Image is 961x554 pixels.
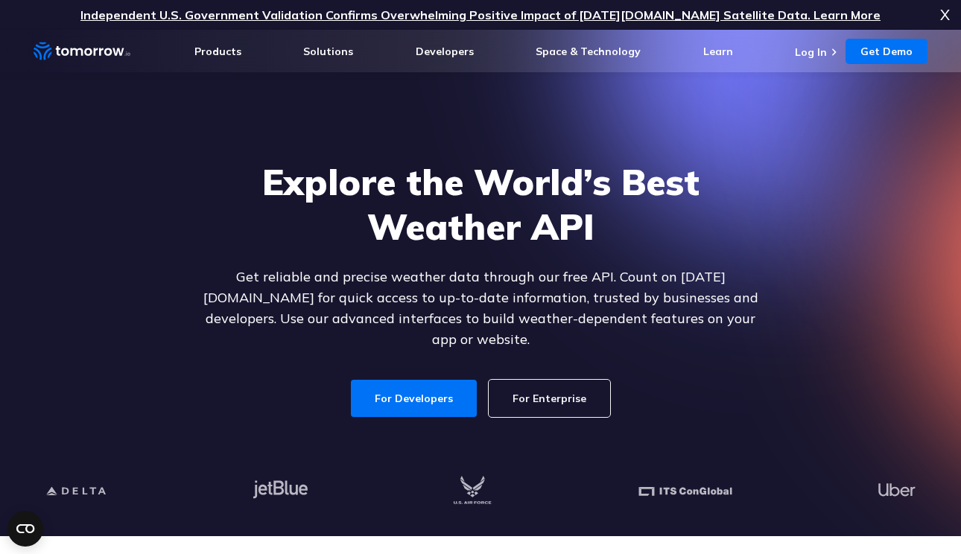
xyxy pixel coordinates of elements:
[194,45,241,58] a: Products
[703,45,733,58] a: Learn
[303,45,353,58] a: Solutions
[34,40,130,63] a: Home link
[536,45,641,58] a: Space & Technology
[795,45,827,59] a: Log In
[193,267,768,350] p: Get reliable and precise weather data through our free API. Count on [DATE][DOMAIN_NAME] for quic...
[489,380,610,417] a: For Enterprise
[351,380,477,417] a: For Developers
[80,7,881,22] a: Independent U.S. Government Validation Confirms Overwhelming Positive Impact of [DATE][DOMAIN_NAM...
[846,39,927,64] a: Get Demo
[193,159,768,249] h1: Explore the World’s Best Weather API
[416,45,474,58] a: Developers
[7,511,43,547] button: Open CMP widget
